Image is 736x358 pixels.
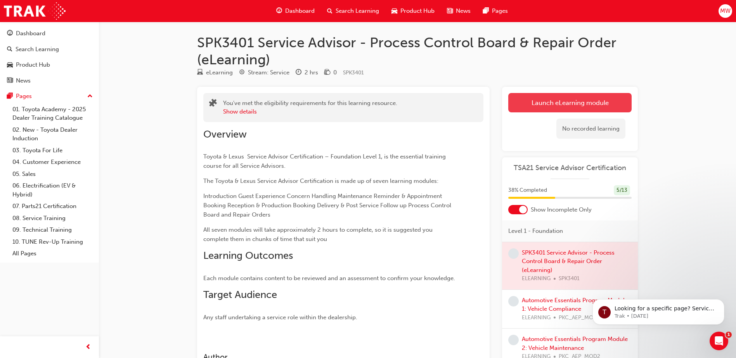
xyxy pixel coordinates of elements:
a: 10. TUNE Rev-Up Training [9,236,96,248]
img: Trak [4,2,66,20]
span: search-icon [327,6,332,16]
span: Pages [492,7,508,15]
div: 2 hrs [305,68,318,77]
span: car-icon [7,62,13,69]
span: All seven modules will take approximately 2 hours to complete, so it is suggested you complete th... [203,226,434,243]
span: Show Incomplete Only [531,205,592,214]
a: search-iconSearch Learning [321,3,385,19]
span: pages-icon [483,6,489,16]
div: Stream: Service [248,68,289,77]
span: Toyota & Lexus Service Advisor Certification – Foundation Level 1, is the essential training cour... [203,153,447,169]
span: Target Audience [203,289,277,301]
button: Show details [223,107,257,116]
a: All Pages [9,248,96,260]
span: prev-icon [85,343,91,352]
span: ELEARNING [522,313,551,322]
span: clock-icon [296,69,301,76]
a: 02. New - Toyota Dealer Induction [9,124,96,145]
div: Type [197,68,233,77]
span: Level 1 - Foundation [508,227,563,236]
a: Dashboard [3,26,96,41]
span: Introduction Guest Experience Concern Handling Maintenance Reminder & Appointment Booking Recepti... [203,193,453,218]
a: 04. Customer Experience [9,156,96,168]
a: pages-iconPages [477,3,514,19]
span: 38 % Completed [508,186,547,195]
span: 1 [726,332,732,338]
a: 08. Service Training [9,212,96,224]
a: TSA21 Service Advisor Certification [508,164,632,172]
a: News [3,74,96,88]
span: learningRecordVerb_NONE-icon [508,335,519,345]
span: guage-icon [7,30,13,37]
span: News [456,7,471,15]
div: eLearning [206,68,233,77]
a: 07. Parts21 Certification [9,200,96,212]
a: 06. Electrification (EV & Hybrid) [9,180,96,200]
button: Pages [3,89,96,103]
span: Overview [203,128,247,140]
span: The Toyota & Lexus Service Advisor Certification is made up of seven learning modules: [203,177,438,184]
iframe: Intercom live chat [710,332,728,350]
span: PKC_AEP_MOD1 [559,313,600,322]
span: Dashboard [285,7,315,15]
h1: SPK3401 Service Advisor - Process Control Board & Repair Order (eLearning) [197,34,638,68]
a: car-iconProduct Hub [385,3,441,19]
span: guage-icon [276,6,282,16]
span: MW [720,7,731,15]
a: 05. Sales [9,168,96,180]
span: car-icon [391,6,397,16]
div: Price [324,68,337,77]
a: 09. Technical Training [9,224,96,236]
span: puzzle-icon [209,100,217,108]
a: Automotive Essentials Program Module 1: Vehicle Compliance [522,297,628,313]
iframe: Intercom notifications message [581,283,736,337]
button: DashboardSearch LearningProduct HubNews [3,25,96,89]
div: Product Hub [16,60,50,69]
div: Search Learning [16,45,59,54]
a: news-iconNews [441,3,477,19]
span: target-icon [239,69,245,76]
span: up-icon [87,91,93,102]
span: learningResourceType_ELEARNING-icon [197,69,203,76]
span: Product Hub [400,7,435,15]
div: 5 / 13 [614,185,630,196]
span: Learning Outcomes [203,250,293,262]
span: money-icon [324,69,330,76]
div: No recorded learning [556,119,625,139]
span: search-icon [7,46,12,53]
div: Duration [296,68,318,77]
a: Search Learning [3,42,96,57]
a: Launch eLearning module [508,93,632,112]
button: MW [719,4,732,18]
a: 01. Toyota Academy - 2025 Dealer Training Catalogue [9,103,96,124]
div: 0 [333,68,337,77]
span: learningRecordVerb_NONE-icon [508,248,519,259]
span: Any staff undertaking a service role within the dealership. [203,314,357,321]
div: Dashboard [16,29,45,38]
a: Automotive Essentials Program Module 2: Vehicle Maintenance [522,336,628,351]
span: pages-icon [7,93,13,100]
div: Stream [239,68,289,77]
div: News [16,76,31,85]
span: Learning resource code [343,69,364,76]
span: news-icon [447,6,453,16]
span: news-icon [7,77,13,84]
span: learningRecordVerb_NONE-icon [508,296,519,306]
a: Product Hub [3,58,96,72]
span: Each module contains content to be reviewed and an assessment to confirm your knowledge. [203,275,455,282]
div: You've met the eligibility requirements for this learning resource. [223,99,397,116]
a: 03. Toyota For Life [9,145,96,157]
a: guage-iconDashboard [270,3,321,19]
span: Search Learning [336,7,379,15]
div: Pages [16,92,32,101]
